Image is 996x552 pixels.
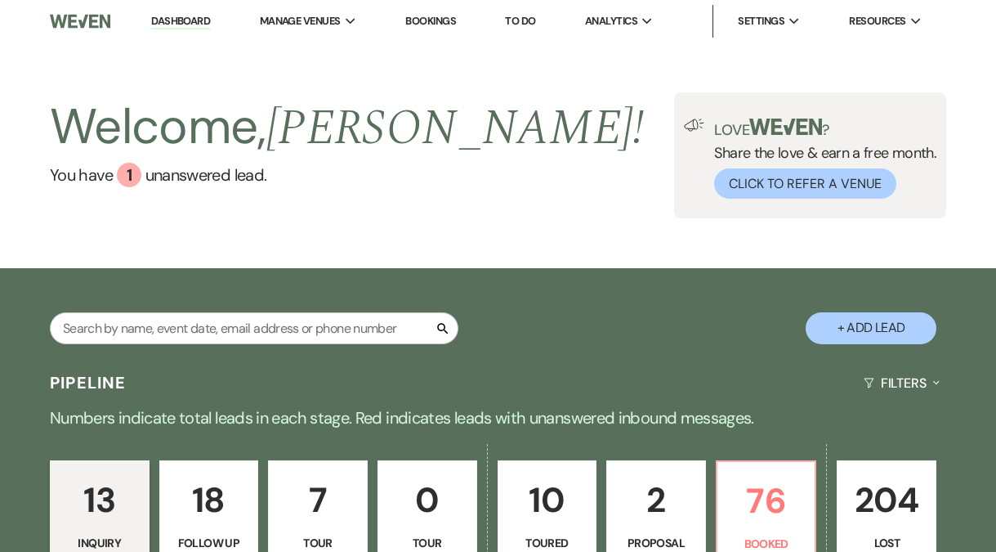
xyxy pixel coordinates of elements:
[279,473,357,527] p: 7
[151,14,210,29] a: Dashboard
[50,371,127,394] h3: Pipeline
[714,168,896,199] button: Click to Refer a Venue
[508,534,587,552] p: Toured
[847,534,926,552] p: Lost
[738,13,784,29] span: Settings
[847,473,926,527] p: 204
[749,119,822,135] img: weven-logo-green.svg
[714,119,936,137] p: Love ?
[405,14,456,28] a: Bookings
[50,92,644,163] h2: Welcome,
[260,13,341,29] span: Manage Venues
[585,13,637,29] span: Analytics
[170,473,248,527] p: 18
[50,163,644,187] a: You have 1 unanswered lead.
[60,534,139,552] p: Inquiry
[50,4,110,38] img: Weven Logo
[50,312,458,344] input: Search by name, event date, email address or phone number
[857,361,946,405] button: Filters
[60,473,139,527] p: 13
[266,91,644,166] span: [PERSON_NAME] !
[849,13,905,29] span: Resources
[508,473,587,527] p: 10
[388,473,467,527] p: 0
[117,163,141,187] div: 1
[806,312,936,344] button: + Add Lead
[617,473,695,527] p: 2
[704,119,936,199] div: Share the love & earn a free month.
[727,473,806,528] p: 76
[170,534,248,552] p: Follow Up
[684,119,704,132] img: loud-speaker-illustration.svg
[505,14,535,28] a: To Do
